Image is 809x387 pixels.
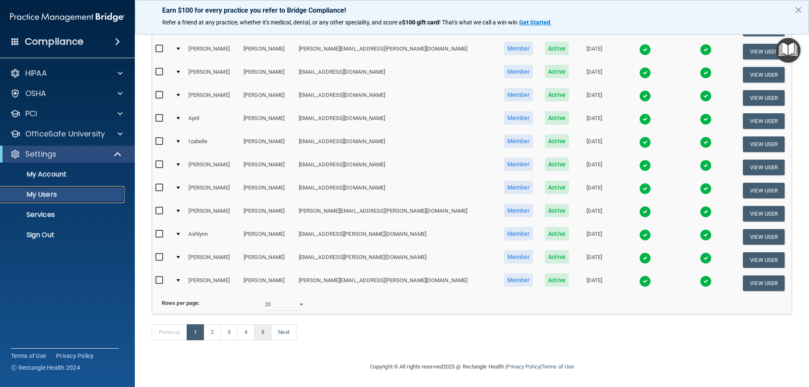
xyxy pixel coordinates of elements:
[639,67,651,79] img: tick.e7d51cea.svg
[639,206,651,218] img: tick.e7d51cea.svg
[639,229,651,241] img: tick.e7d51cea.svg
[639,136,651,148] img: tick.e7d51cea.svg
[545,134,569,148] span: Active
[700,229,712,241] img: tick.e7d51cea.svg
[545,250,569,264] span: Active
[504,42,533,55] span: Member
[240,248,295,272] td: [PERSON_NAME]
[743,252,785,268] button: View User
[545,227,569,240] span: Active
[504,134,533,148] span: Member
[504,227,533,240] span: Member
[700,136,712,148] img: tick.e7d51cea.svg
[545,65,569,78] span: Active
[295,40,498,63] td: [PERSON_NAME][EMAIL_ADDRESS][PERSON_NAME][DOMAIN_NAME]
[318,353,626,380] div: Copyright © All rights reserved 2025 @ Rectangle Health | |
[56,352,94,360] a: Privacy Policy
[11,363,80,372] span: Ⓒ Rectangle Health 2024
[700,90,712,102] img: tick.e7d51cea.svg
[794,3,802,16] button: Close
[254,324,271,340] a: 5
[25,149,56,159] p: Settings
[574,202,614,225] td: [DATE]
[152,324,187,340] a: Previous
[700,44,712,56] img: tick.e7d51cea.svg
[574,225,614,248] td: [DATE]
[504,65,533,78] span: Member
[295,63,498,86] td: [EMAIL_ADDRESS][DOMAIN_NAME]
[519,19,552,26] a: Get Started
[240,272,295,294] td: [PERSON_NAME]
[5,170,121,179] p: My Account
[545,157,569,171] span: Active
[295,86,498,109] td: [EMAIL_ADDRESS][DOMAIN_NAME]
[240,40,295,63] td: [PERSON_NAME]
[25,109,37,119] p: PCI
[639,252,651,264] img: tick.e7d51cea.svg
[639,90,651,102] img: tick.e7d51cea.svg
[295,179,498,202] td: [EMAIL_ADDRESS][DOMAIN_NAME]
[185,202,240,225] td: [PERSON_NAME]
[545,111,569,125] span: Active
[10,109,123,119] a: PCI
[295,272,498,294] td: [PERSON_NAME][EMAIL_ADDRESS][PERSON_NAME][DOMAIN_NAME]
[240,225,295,248] td: [PERSON_NAME]
[639,160,651,171] img: tick.e7d51cea.svg
[574,40,614,63] td: [DATE]
[700,275,712,287] img: tick.e7d51cea.svg
[25,68,47,78] p: HIPAA
[10,129,123,139] a: OfficeSafe University
[545,88,569,101] span: Active
[295,133,498,156] td: [EMAIL_ADDRESS][DOMAIN_NAME]
[185,109,240,133] td: April
[5,190,121,199] p: My Users
[204,324,221,340] a: 2
[504,273,533,287] span: Member
[574,156,614,179] td: [DATE]
[162,19,402,26] span: Refer a friend at any practice, whether it's medical, dental, or any other speciality, and score a
[504,88,533,101] span: Member
[185,86,240,109] td: [PERSON_NAME]
[295,202,498,225] td: [PERSON_NAME][EMAIL_ADDRESS][PERSON_NAME][DOMAIN_NAME]
[776,38,801,63] button: Open Resource Center
[545,42,569,55] span: Active
[10,88,123,99] a: OSHA
[220,324,238,340] a: 3
[25,129,105,139] p: OfficeSafe University
[506,363,540,370] a: Privacy Policy
[185,248,240,272] td: [PERSON_NAME]
[240,156,295,179] td: [PERSON_NAME]
[574,272,614,294] td: [DATE]
[639,275,651,287] img: tick.e7d51cea.svg
[639,113,651,125] img: tick.e7d51cea.svg
[25,88,46,99] p: OSHA
[240,202,295,225] td: [PERSON_NAME]
[240,109,295,133] td: [PERSON_NAME]
[545,181,569,194] span: Active
[743,44,785,59] button: View User
[185,133,240,156] td: Izabelle
[743,136,785,152] button: View User
[240,133,295,156] td: [PERSON_NAME]
[185,272,240,294] td: [PERSON_NAME]
[240,86,295,109] td: [PERSON_NAME]
[574,248,614,272] td: [DATE]
[574,179,614,202] td: [DATE]
[743,206,785,222] button: View User
[504,111,533,125] span: Member
[743,90,785,106] button: View User
[185,225,240,248] td: Ashlynn
[10,149,122,159] a: Settings
[700,113,712,125] img: tick.e7d51cea.svg
[295,156,498,179] td: [EMAIL_ADDRESS][DOMAIN_NAME]
[185,40,240,63] td: [PERSON_NAME]
[295,248,498,272] td: [EMAIL_ADDRESS][PERSON_NAME][DOMAIN_NAME]
[519,19,550,26] strong: Get Started
[5,231,121,239] p: Sign Out
[240,63,295,86] td: [PERSON_NAME]
[743,183,785,198] button: View User
[5,211,121,219] p: Services
[574,133,614,156] td: [DATE]
[574,63,614,86] td: [DATE]
[700,67,712,79] img: tick.e7d51cea.svg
